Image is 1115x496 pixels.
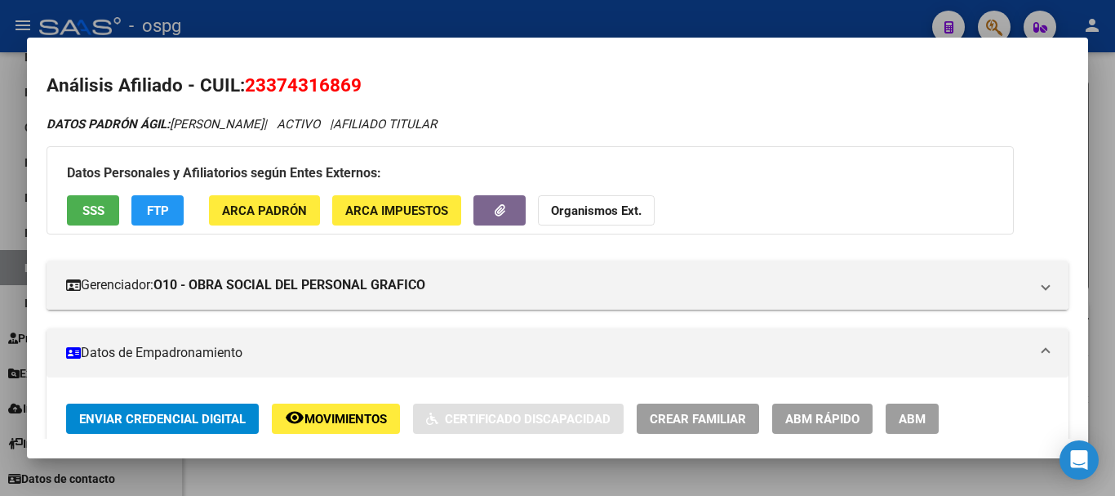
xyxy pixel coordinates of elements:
[67,195,119,226] button: SSS
[153,275,425,295] strong: O10 - OBRA SOCIAL DEL PERSONAL GRAFICO
[1059,440,1099,480] div: Open Intercom Messenger
[47,117,264,132] span: [PERSON_NAME]
[637,404,759,434] button: Crear Familiar
[772,404,873,434] button: ABM Rápido
[66,275,1029,295] mat-panel-title: Gerenciador:
[47,261,1068,310] mat-expansion-panel-header: Gerenciador:O10 - OBRA SOCIAL DEL PERSONAL GRAFICO
[66,343,1029,363] mat-panel-title: Datos de Empadronamiento
[345,203,448,218] span: ARCA Impuestos
[886,404,939,434] button: ABM
[899,412,926,427] span: ABM
[285,408,304,427] mat-icon: remove_red_eye
[650,412,746,427] span: Crear Familiar
[47,328,1068,378] mat-expansion-panel-header: Datos de Empadronamiento
[82,203,104,218] span: SSS
[551,203,642,218] strong: Organismos Ext.
[147,203,169,218] span: FTP
[245,74,362,96] span: 23374316869
[413,404,624,434] button: Certificado Discapacidad
[66,404,259,434] button: Enviar Credencial Digital
[332,195,461,226] button: ARCA Impuestos
[222,203,307,218] span: ARCA Padrón
[333,117,437,132] span: AFILIADO TITULAR
[79,412,246,427] span: Enviar Credencial Digital
[47,72,1068,100] h2: Análisis Afiliado - CUIL:
[538,195,655,226] button: Organismos Ext.
[272,404,400,434] button: Movimientos
[67,163,993,183] h3: Datos Personales y Afiliatorios según Entes Externos:
[131,195,184,226] button: FTP
[785,412,860,427] span: ABM Rápido
[47,117,437,132] i: | ACTIVO |
[304,412,387,427] span: Movimientos
[209,195,320,226] button: ARCA Padrón
[445,412,611,427] span: Certificado Discapacidad
[47,117,170,132] strong: DATOS PADRÓN ÁGIL:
